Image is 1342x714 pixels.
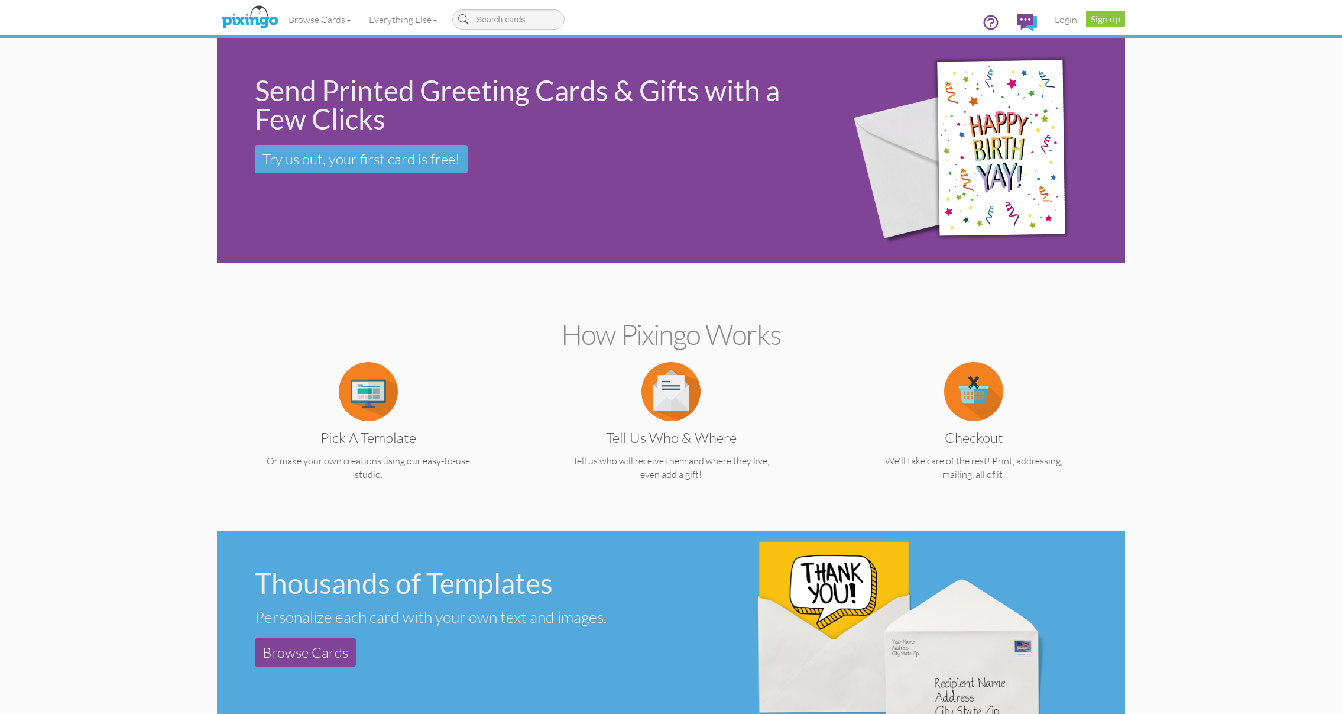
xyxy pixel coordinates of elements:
[845,385,1102,482] a: Checkout We'll take care of the rest! Print, addressing, mailing, all of it!
[1086,11,1125,27] a: Sign up
[255,607,662,626] div: Personalize each card with your own text and images.
[854,430,1093,445] h3: Checkout
[339,362,398,421] img: item.alt
[249,430,488,445] h3: Pick a Template
[832,22,1117,280] img: 942c5090-71ba-4bfc-9a92-ca782dcda692.png
[255,569,662,597] div: Thousands of Templates
[219,3,281,33] img: pixingo logo
[452,9,565,30] input: Search cards
[240,454,497,482] p: Or make your own creations using our easy-to-use studio.
[1017,14,1037,31] img: comments.svg
[255,638,356,667] a: Browse Cards
[240,385,497,482] a: Pick a Template Or make your own creations using our easy-to-use studio.
[262,150,460,168] span: Try us out, your first card is free!
[1046,5,1086,34] a: Login
[255,76,813,133] div: Send Printed Greeting Cards & Gifts with a Few Clicks
[543,454,799,482] p: Tell us who will receive them and where they live, even add a gift!
[552,430,790,445] h3: Tell us Who & Where
[944,362,1003,421] img: item.alt
[255,145,468,173] a: Try us out, your first card is free!
[543,385,799,482] a: Tell us Who & Where Tell us who will receive them and where they live, even add a gift!
[280,5,360,34] a: Browse Cards
[238,319,1104,350] h2: How Pixingo works
[845,454,1102,482] p: We'll take care of the rest! Print, addressing, mailing, all of it!
[360,5,446,34] a: Everything Else
[641,362,701,421] img: item.alt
